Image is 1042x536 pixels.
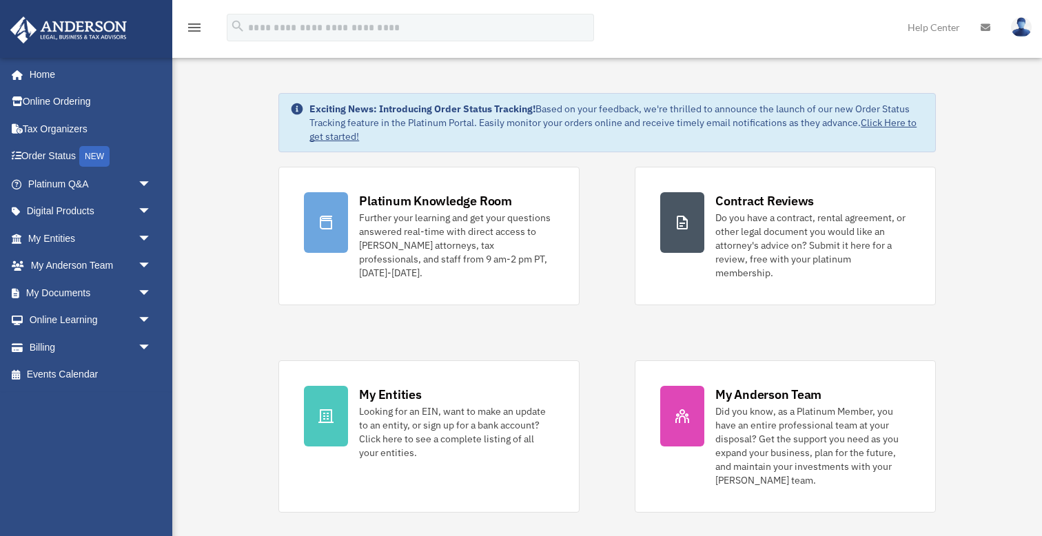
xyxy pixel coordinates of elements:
[10,225,172,252] a: My Entitiesarrow_drop_down
[138,225,165,253] span: arrow_drop_down
[10,333,172,361] a: Billingarrow_drop_down
[715,386,821,403] div: My Anderson Team
[10,198,172,225] a: Digital Productsarrow_drop_down
[359,386,421,403] div: My Entities
[10,279,172,307] a: My Documentsarrow_drop_down
[715,192,814,209] div: Contract Reviews
[138,252,165,280] span: arrow_drop_down
[138,279,165,307] span: arrow_drop_down
[138,198,165,226] span: arrow_drop_down
[186,24,203,36] a: menu
[359,192,512,209] div: Platinum Knowledge Room
[10,143,172,171] a: Order StatusNEW
[10,361,172,389] a: Events Calendar
[359,211,554,280] div: Further your learning and get your questions answered real-time with direct access to [PERSON_NAM...
[186,19,203,36] i: menu
[10,252,172,280] a: My Anderson Teamarrow_drop_down
[138,170,165,198] span: arrow_drop_down
[230,19,245,34] i: search
[309,103,535,115] strong: Exciting News: Introducing Order Status Tracking!
[278,360,580,513] a: My Entities Looking for an EIN, want to make an update to an entity, or sign up for a bank accoun...
[309,116,917,143] a: Click Here to get started!
[10,88,172,116] a: Online Ordering
[138,307,165,335] span: arrow_drop_down
[635,360,936,513] a: My Anderson Team Did you know, as a Platinum Member, you have an entire professional team at your...
[715,211,910,280] div: Do you have a contract, rental agreement, or other legal document you would like an attorney's ad...
[10,307,172,334] a: Online Learningarrow_drop_down
[635,167,936,305] a: Contract Reviews Do you have a contract, rental agreement, or other legal document you would like...
[359,404,554,460] div: Looking for an EIN, want to make an update to an entity, or sign up for a bank account? Click her...
[138,333,165,362] span: arrow_drop_down
[309,102,924,143] div: Based on your feedback, we're thrilled to announce the launch of our new Order Status Tracking fe...
[79,146,110,167] div: NEW
[715,404,910,487] div: Did you know, as a Platinum Member, you have an entire professional team at your disposal? Get th...
[6,17,131,43] img: Anderson Advisors Platinum Portal
[10,170,172,198] a: Platinum Q&Aarrow_drop_down
[10,61,165,88] a: Home
[278,167,580,305] a: Platinum Knowledge Room Further your learning and get your questions answered real-time with dire...
[10,115,172,143] a: Tax Organizers
[1011,17,1032,37] img: User Pic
